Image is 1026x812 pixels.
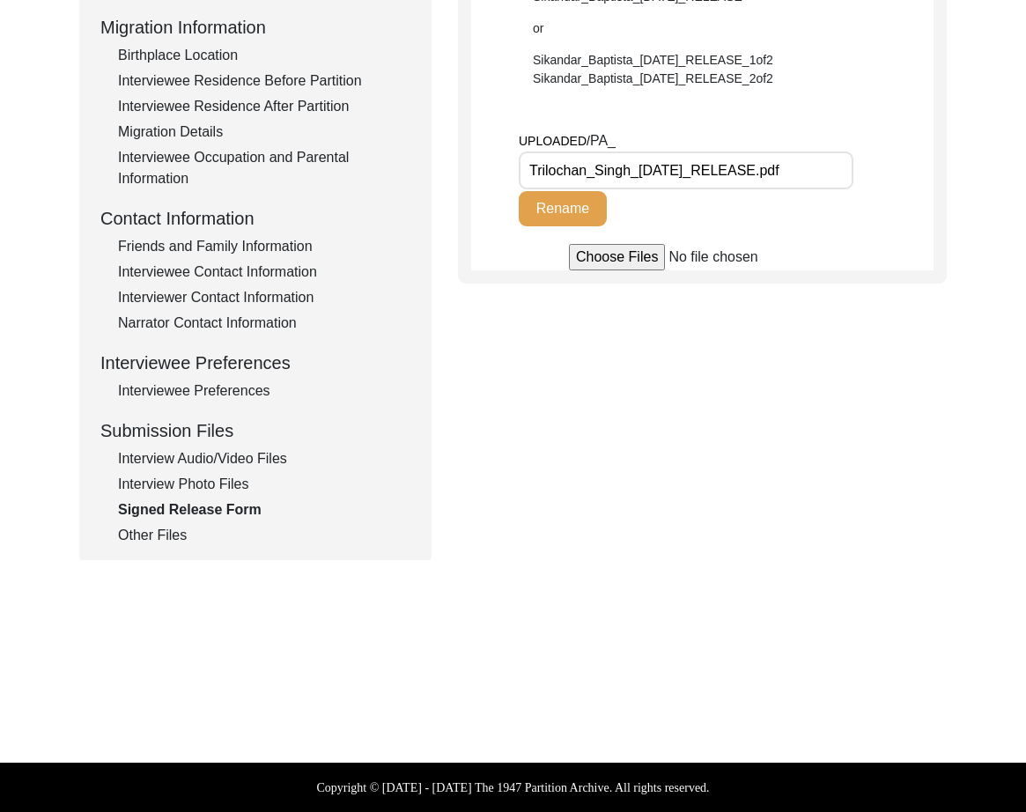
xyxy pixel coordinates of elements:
[316,779,709,797] label: Copyright © [DATE] - [DATE] The 1947 Partition Archive. All rights reserved.
[118,122,410,143] div: Migration Details
[118,525,410,546] div: Other Files
[590,133,616,148] span: PA_
[515,19,889,38] div: or
[100,417,410,444] div: Submission Files
[118,474,410,495] div: Interview Photo Files
[100,205,410,232] div: Contact Information
[100,350,410,376] div: Interviewee Preferences
[519,134,590,148] span: UPLOADED/
[118,70,410,92] div: Interviewee Residence Before Partition
[118,380,410,402] div: Interviewee Preferences
[118,236,410,257] div: Friends and Family Information
[118,448,410,469] div: Interview Audio/Video Files
[118,287,410,308] div: Interviewer Contact Information
[100,14,410,41] div: Migration Information
[118,147,410,189] div: Interviewee Occupation and Parental Information
[118,499,410,520] div: Signed Release Form
[118,313,410,334] div: Narrator Contact Information
[519,191,607,226] button: Rename
[118,45,410,66] div: Birthplace Location
[118,96,410,117] div: Interviewee Residence After Partition
[118,262,410,283] div: Interviewee Contact Information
